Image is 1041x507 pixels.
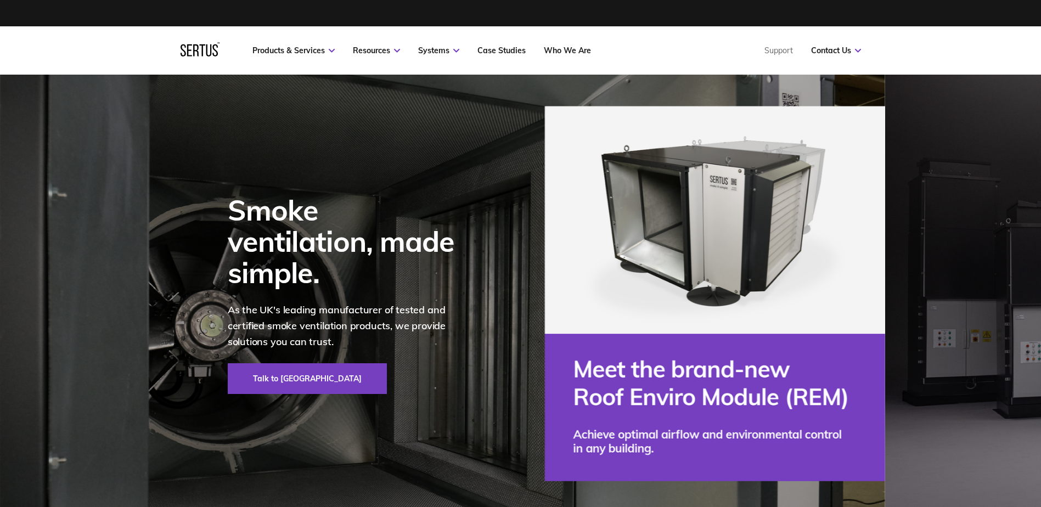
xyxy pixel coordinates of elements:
p: As the UK's leading manufacturer of tested and certified smoke ventilation products, we provide s... [228,302,469,350]
a: Support [764,46,793,55]
a: Systems [418,46,459,55]
a: Resources [353,46,400,55]
a: Talk to [GEOGRAPHIC_DATA] [228,363,387,394]
a: Contact Us [811,46,861,55]
a: Who We Are [544,46,591,55]
a: Products & Services [252,46,335,55]
a: Case Studies [477,46,526,55]
div: Smoke ventilation, made simple. [228,194,469,289]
